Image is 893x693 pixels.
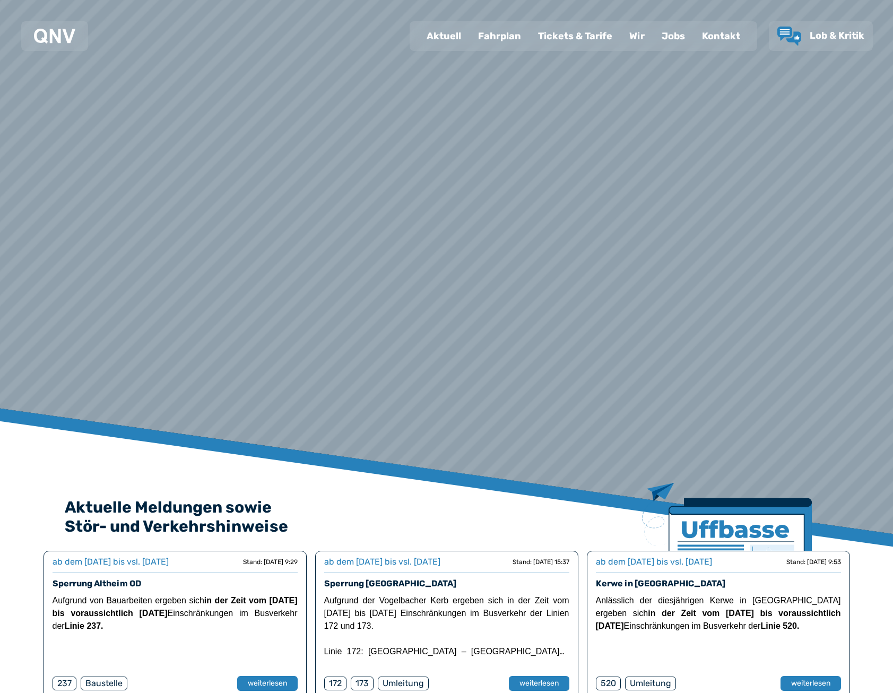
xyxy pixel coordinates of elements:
[470,22,530,50] a: Fahrplan
[65,498,829,536] h2: Aktuelle Meldungen sowie Stör- und Verkehrshinweise
[596,556,712,568] div: ab dem [DATE] bis vsl. [DATE]
[621,22,653,50] a: Wir
[324,677,346,690] div: 172
[324,556,440,568] div: ab dem [DATE] bis vsl. [DATE]
[653,22,693,50] a: Jobs
[781,676,841,691] button: weiterlesen
[34,25,75,47] a: QNV Logo
[509,676,569,691] button: weiterlesen
[786,558,841,566] div: Stand: [DATE] 9:53
[596,596,841,630] span: Anlässlich der diesjährigen Kerwe in [GEOGRAPHIC_DATA] ergeben sich Einschränkungen im Busverkehr...
[324,578,456,588] a: Sperrung [GEOGRAPHIC_DATA]
[243,558,298,566] div: Stand: [DATE] 9:29
[65,621,103,630] strong: Linie 237.
[53,556,169,568] div: ab dem [DATE] bis vsl. [DATE]
[530,22,621,50] a: Tickets & Tarife
[53,578,141,588] a: Sperrung Altheim OD
[53,596,298,630] span: Aufgrund von Bauarbeiten ergeben sich Einschränkungen im Busverkehr der
[53,677,76,690] div: 237
[596,578,725,588] a: Kerwe in [GEOGRAPHIC_DATA]
[237,676,298,691] button: weiterlesen
[324,596,569,630] span: Aufgrund der Vogelbacher Kerb ergeben sich in der Zeit vom [DATE] bis [DATE] Einschränkungen im B...
[378,677,429,690] div: Umleitung
[596,609,841,630] strong: in der Zeit vom [DATE] bis voraussichtlich [DATE]
[81,677,127,690] div: Baustelle
[418,22,470,50] a: Aktuell
[351,677,374,690] div: 173
[34,29,75,44] img: QNV Logo
[513,558,569,566] div: Stand: [DATE] 15:37
[596,677,621,690] div: 520
[760,621,799,630] strong: Linie 520.
[810,30,864,41] span: Lob & Kritik
[693,22,749,50] a: Kontakt
[642,483,812,615] img: Zeitung mit Titel Uffbase
[625,677,676,690] div: Umleitung
[324,646,569,669] span: Linie 172: [GEOGRAPHIC_DATA] – [GEOGRAPHIC_DATA] – [GEOGRAPHIC_DATA]
[777,27,864,46] a: Lob & Kritik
